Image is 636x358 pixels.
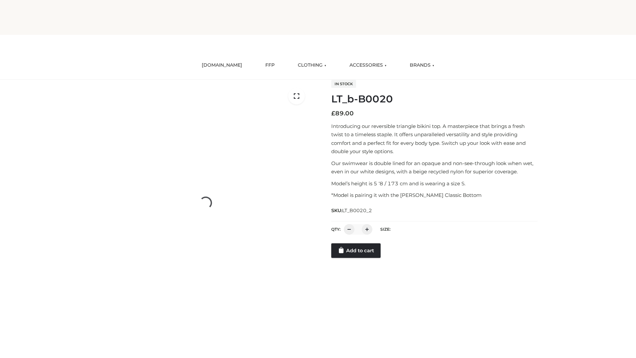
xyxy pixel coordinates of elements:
span: In stock [331,80,356,88]
p: Our swimwear is double lined for an opaque and non-see-through look when wet, even in our white d... [331,159,538,176]
span: £ [331,110,335,117]
span: SKU: [331,207,373,214]
a: BRANDS [405,58,439,73]
label: Size: [380,227,391,232]
a: ACCESSORIES [344,58,392,73]
p: Introducing our reversible triangle bikini top. A masterpiece that brings a fresh twist to a time... [331,122,538,156]
p: Model’s height is 5 ‘8 / 173 cm and is wearing a size S. [331,179,538,188]
label: QTY: [331,227,341,232]
p: *Model is pairing it with the [PERSON_NAME] Classic Bottom [331,191,538,200]
h1: LT_b-B0020 [331,93,538,105]
a: Add to cart [331,243,381,258]
a: [DOMAIN_NAME] [197,58,247,73]
bdi: 89.00 [331,110,354,117]
span: LT_B0020_2 [342,208,372,213]
a: FFP [260,58,280,73]
a: CLOTHING [293,58,331,73]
